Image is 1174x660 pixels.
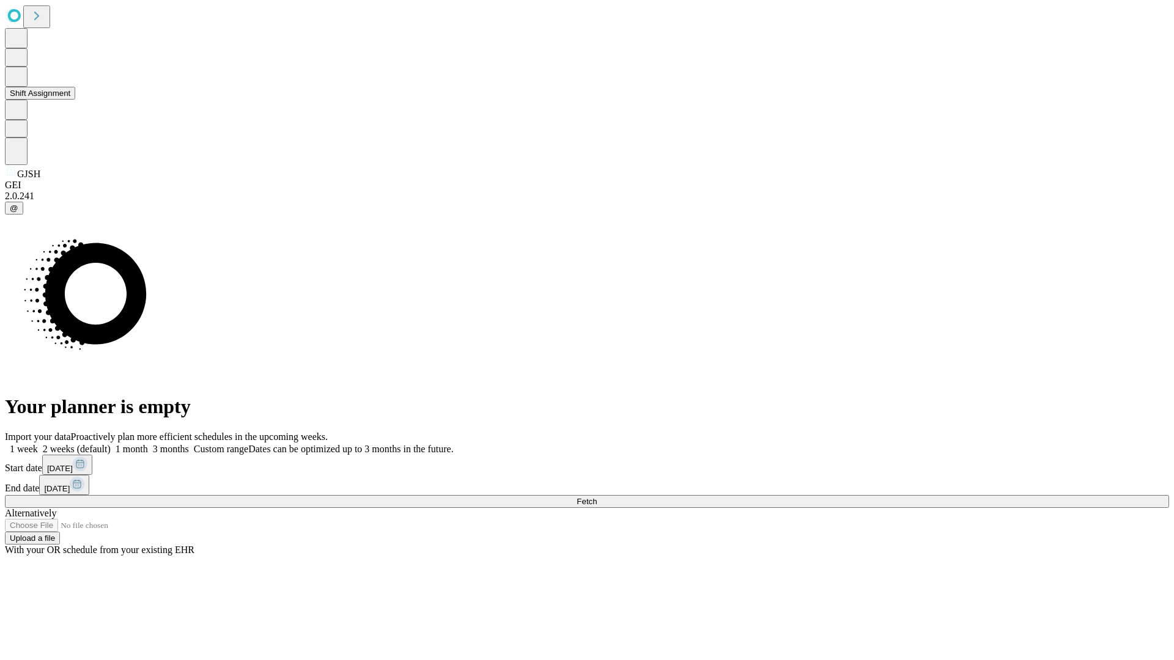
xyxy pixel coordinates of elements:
[5,180,1169,191] div: GEI
[5,508,56,518] span: Alternatively
[44,484,70,493] span: [DATE]
[39,475,89,495] button: [DATE]
[5,544,194,555] span: With your OR schedule from your existing EHR
[5,395,1169,418] h1: Your planner is empty
[116,444,148,454] span: 1 month
[17,169,40,179] span: GJSH
[5,532,60,544] button: Upload a file
[47,464,73,473] span: [DATE]
[5,475,1169,495] div: End date
[5,202,23,215] button: @
[43,444,111,454] span: 2 weeks (default)
[248,444,453,454] span: Dates can be optimized up to 3 months in the future.
[10,204,18,213] span: @
[194,444,248,454] span: Custom range
[5,191,1169,202] div: 2.0.241
[10,444,38,454] span: 1 week
[577,497,597,506] span: Fetch
[5,495,1169,508] button: Fetch
[71,431,328,442] span: Proactively plan more efficient schedules in the upcoming weeks.
[5,431,71,442] span: Import your data
[42,455,92,475] button: [DATE]
[5,87,75,100] button: Shift Assignment
[153,444,189,454] span: 3 months
[5,455,1169,475] div: Start date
